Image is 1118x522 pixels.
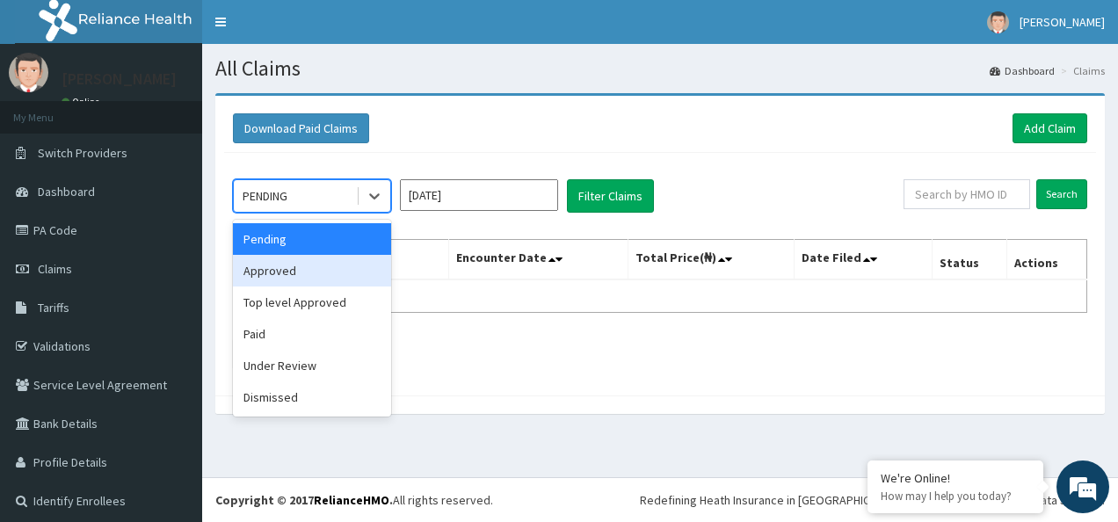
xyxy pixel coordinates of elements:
th: Encounter Date [448,240,628,280]
span: [PERSON_NAME] [1020,14,1105,30]
th: Status [933,240,1006,280]
strong: Copyright © 2017 . [215,492,393,508]
div: Redefining Heath Insurance in [GEOGRAPHIC_DATA] using Telemedicine and Data Science! [640,491,1105,509]
div: Under Review [233,350,391,381]
li: Claims [1056,63,1105,78]
a: Dashboard [990,63,1055,78]
th: Actions [1006,240,1086,280]
p: How may I help you today? [881,489,1030,504]
div: Chat with us now [91,98,295,121]
span: Claims [38,261,72,277]
p: [PERSON_NAME] [62,71,177,87]
img: d_794563401_company_1708531726252_794563401 [33,88,71,132]
img: User Image [9,53,48,92]
a: RelianceHMO [314,492,389,508]
div: We're Online! [881,470,1030,486]
img: User Image [987,11,1009,33]
div: Top level Approved [233,286,391,318]
button: Filter Claims [567,179,654,213]
div: Approved [233,255,391,286]
input: Search by HMO ID [904,179,1030,209]
textarea: Type your message and hit 'Enter' [9,341,335,402]
a: Add Claim [1013,113,1087,143]
div: Paid [233,318,391,350]
input: Select Month and Year [400,179,558,211]
span: Switch Providers [38,145,127,161]
div: Pending [233,223,391,255]
footer: All rights reserved. [202,477,1118,522]
th: Total Price(₦) [628,240,795,280]
input: Search [1036,179,1087,209]
span: Dashboard [38,184,95,199]
button: Download Paid Claims [233,113,369,143]
div: Minimize live chat window [288,9,330,51]
th: Date Filed [795,240,933,280]
span: Tariffs [38,300,69,315]
a: Online [62,96,104,108]
div: Dismissed [233,381,391,413]
span: We're online! [102,152,243,330]
div: PENDING [243,187,287,205]
h1: All Claims [215,57,1105,80]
